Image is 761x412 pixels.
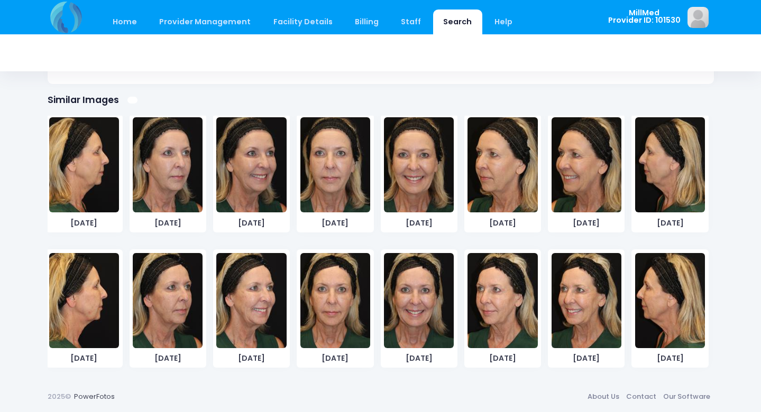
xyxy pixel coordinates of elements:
[49,117,119,212] img: image
[391,10,432,34] a: Staff
[48,95,119,106] h1: Similar Images
[300,353,370,364] span: [DATE]
[133,117,203,212] img: image
[552,353,621,364] span: [DATE]
[300,218,370,229] span: [DATE]
[74,391,115,401] a: PowerFotos
[133,353,203,364] span: [DATE]
[635,253,705,348] img: image
[623,387,660,406] a: Contact
[49,253,119,348] img: image
[384,117,454,212] img: image
[384,353,454,364] span: [DATE]
[608,9,681,24] span: MillMed Provider ID: 101530
[384,218,454,229] span: [DATE]
[133,218,203,229] span: [DATE]
[103,10,148,34] a: Home
[344,10,389,34] a: Billing
[263,10,343,34] a: Facility Details
[300,253,370,348] img: image
[467,117,537,212] img: image
[216,117,286,212] img: image
[552,253,621,348] img: image
[300,117,370,212] img: image
[552,117,621,212] img: image
[467,253,537,348] img: image
[687,7,709,28] img: image
[433,10,482,34] a: Search
[48,391,71,401] span: 2025©
[49,218,119,229] span: [DATE]
[216,218,286,229] span: [DATE]
[635,117,705,212] img: image
[584,387,623,406] a: About Us
[149,10,261,34] a: Provider Management
[552,218,621,229] span: [DATE]
[467,353,537,364] span: [DATE]
[635,353,705,364] span: [DATE]
[660,387,714,406] a: Our Software
[635,218,705,229] span: [DATE]
[216,353,286,364] span: [DATE]
[133,253,203,348] img: image
[49,353,119,364] span: [DATE]
[484,10,522,34] a: Help
[216,253,286,348] img: image
[467,218,537,229] span: [DATE]
[384,253,454,348] img: image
